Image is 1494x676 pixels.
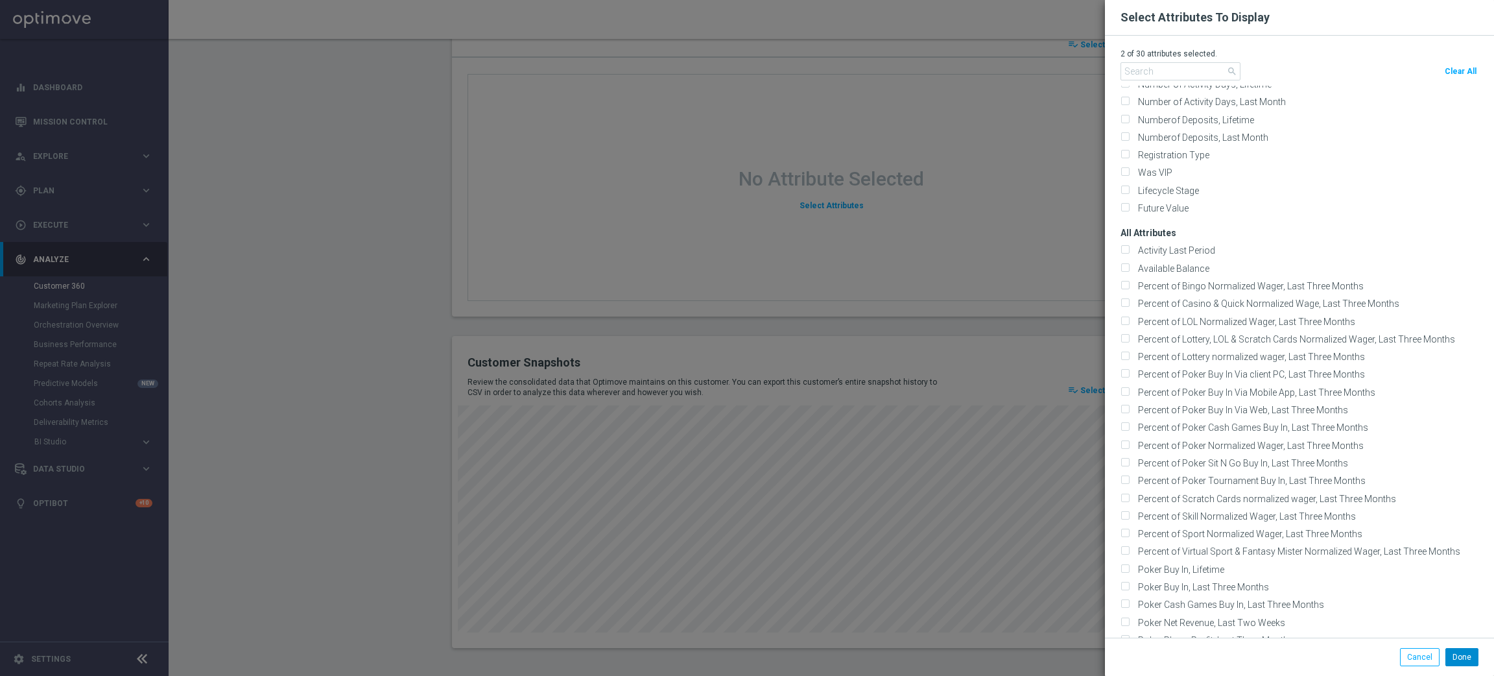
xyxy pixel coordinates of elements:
label: Percent of LOL Normalized Wager, Last Three Months [1133,316,1355,328]
label: Poker Net Revenue, Last Two Weeks [1133,617,1285,629]
label: Lifecycle Stage [1133,185,1199,197]
label: Percent of Poker Buy In Via Mobile App, Last Three Months [1133,387,1375,398]
label: Percent of Virtual Sport & Fantasy Mister Normalized Wager, Last Three Months [1133,546,1460,557]
button: Clear All [1443,62,1478,80]
label: Poker Player Profit, Last Three Months [1133,634,1294,646]
label: Activity Last Period [1133,245,1215,256]
label: Future Value [1133,202,1189,214]
label: Poker Buy In, Last Three Months [1133,581,1269,593]
label: Numberof Deposits, Lifetime [1133,114,1254,126]
p: 2 of 30 attributes selected. [1120,49,1478,59]
label: Number of Activity Days, Last Month [1133,96,1286,108]
button: Cancel [1400,648,1440,666]
label: Percent of Casino & Quick Normalized Wage, Last Three Months [1133,298,1399,309]
label: Percent of Bingo Normalized Wager, Last Three Months [1133,280,1364,292]
span: Clear All [1445,67,1476,76]
label: Percent of Poker Normalized Wager, Last Three Months [1133,440,1364,452]
label: Percent of Poker Sit N Go Buy In, Last Three Months [1133,457,1348,469]
label: Percent of Sport Normalized Wager, Last Three Months [1133,528,1362,540]
h3: All Attributes [1120,217,1494,239]
label: Percent of Scratch Cards normalized wager, Last Three Months [1133,493,1396,505]
label: Poker Buy In, Lifetime [1133,564,1224,575]
label: Percent of Poker Tournament Buy In, Last Three Months [1133,475,1366,487]
label: Available Balance [1133,263,1209,274]
label: Numberof Deposits, Last Month [1133,132,1268,143]
label: Percent of Poker Buy In Via client PC, Last Three Months [1133,368,1365,380]
label: Percent of Poker Cash Games Buy In, Last Three Months [1133,422,1368,433]
button: Done [1445,648,1478,666]
label: Percent of Lottery normalized wager, Last Three Months [1133,351,1365,363]
input: Search [1120,62,1240,80]
label: Poker Cash Games Buy In, Last Three Months [1133,599,1324,610]
label: Percent of Skill Normalized Wager, Last Three Months [1133,511,1356,522]
label: Percent of Lottery, LOL & Scratch Cards Normalized Wager, Last Three Months [1133,333,1455,345]
label: Was VIP [1133,167,1172,178]
span: search [1227,66,1237,77]
h2: Select Attributes To Display [1120,10,1270,25]
label: Percent of Poker Buy In Via Web, Last Three Months [1133,404,1348,416]
label: Registration Type [1133,149,1209,161]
